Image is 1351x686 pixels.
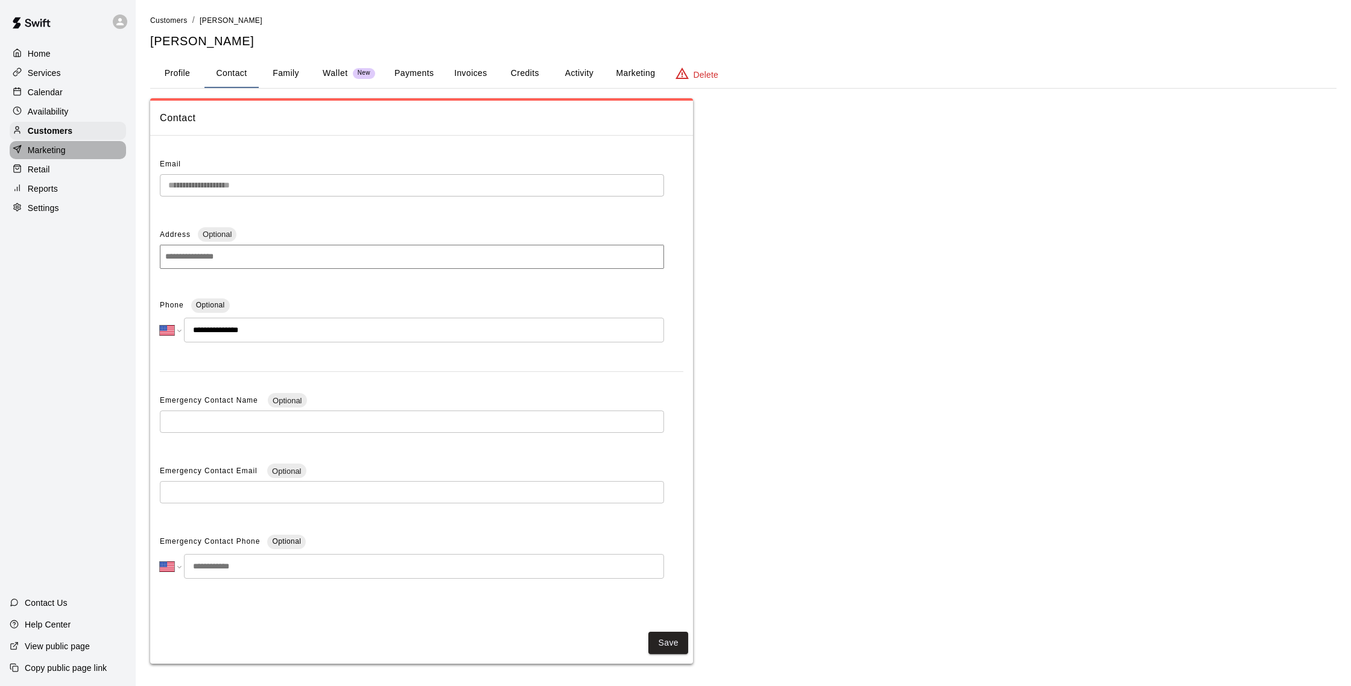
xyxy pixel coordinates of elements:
li: / [192,14,195,27]
button: Contact [204,59,259,88]
a: Home [10,45,126,63]
span: Contact [160,110,683,126]
p: Calendar [28,86,63,98]
p: Contact Us [25,597,68,609]
div: The email of an existing customer can only be changed by the customer themselves at https://book.... [160,174,664,197]
a: Customers [10,122,126,140]
button: Profile [150,59,204,88]
p: Home [28,48,51,60]
span: Emergency Contact Email [160,467,260,475]
p: Reports [28,183,58,195]
button: Marketing [606,59,665,88]
span: [PERSON_NAME] [200,16,262,25]
p: Availability [28,105,69,118]
span: Emergency Contact Phone [160,532,260,552]
div: basic tabs example [150,59,1337,88]
span: Phone [160,296,184,315]
span: Optional [267,467,306,476]
button: Credits [498,59,552,88]
span: Emergency Contact Name [160,396,261,404]
button: Invoices [443,59,498,88]
p: Services [28,67,61,79]
span: Optional [196,301,225,309]
span: Optional [268,396,306,405]
button: Activity [552,59,606,88]
a: Retail [10,160,126,178]
span: Optional [198,230,236,239]
p: Customers [28,125,72,137]
a: Reports [10,180,126,198]
nav: breadcrumb [150,14,1337,27]
span: Customers [150,16,188,25]
a: Marketing [10,141,126,159]
p: Retail [28,163,50,175]
a: Calendar [10,83,126,101]
button: Family [259,59,313,88]
a: Settings [10,199,126,217]
p: Delete [694,69,718,81]
span: New [353,69,375,77]
a: Customers [150,15,188,25]
button: Payments [385,59,443,88]
a: Availability [10,102,126,121]
span: Email [160,160,181,168]
p: Settings [28,202,59,214]
p: View public page [25,640,90,652]
span: Address [160,230,191,239]
button: Save [648,632,688,654]
a: Services [10,64,126,82]
p: Wallet [323,67,348,80]
p: Copy public page link [25,662,107,674]
p: Help Center [25,618,71,631]
p: Marketing [28,144,66,156]
h5: [PERSON_NAME] [150,33,1337,49]
span: Optional [272,537,301,546]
